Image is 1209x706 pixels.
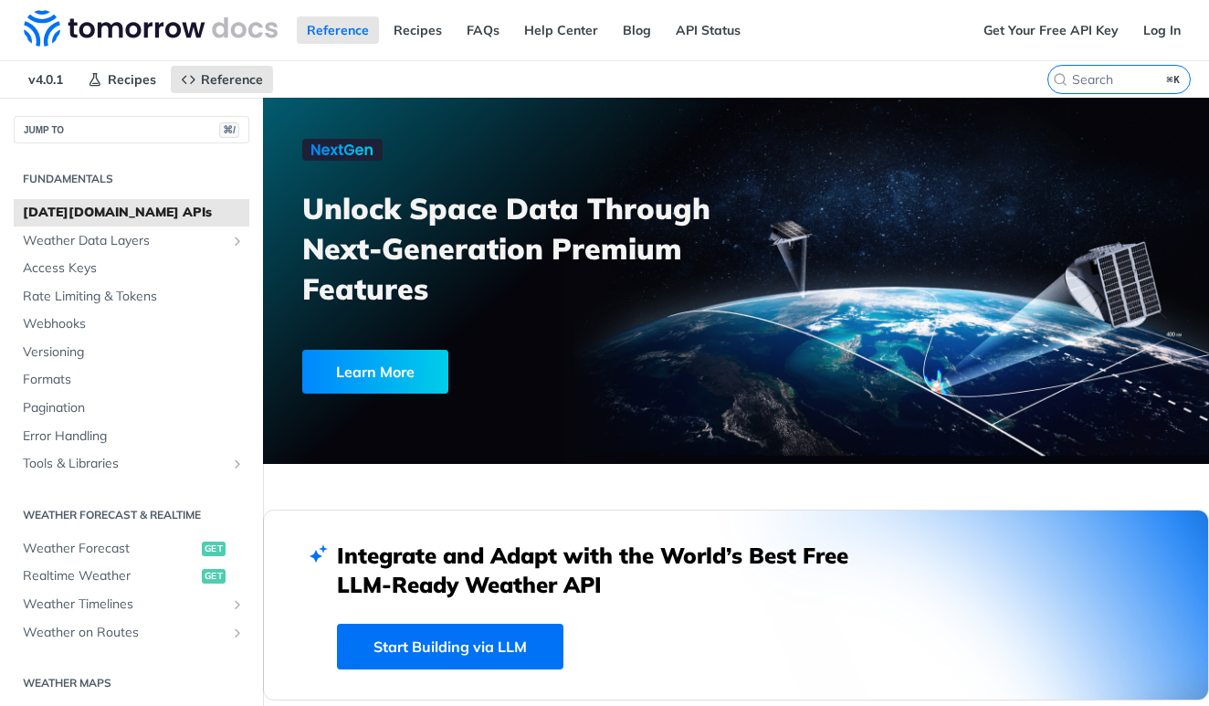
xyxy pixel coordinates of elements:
span: Weather Data Layers [23,232,226,250]
a: FAQs [457,16,510,44]
h2: Weather Forecast & realtime [14,507,249,523]
h2: Fundamentals [14,171,249,187]
span: Weather on Routes [23,624,226,642]
a: Error Handling [14,423,249,450]
a: Learn More [302,350,665,394]
span: Realtime Weather [23,567,197,585]
a: Get Your Free API Key [973,16,1129,44]
a: Access Keys [14,255,249,282]
a: Log In [1133,16,1191,44]
span: Pagination [23,399,245,417]
svg: Search [1053,72,1067,87]
a: API Status [666,16,751,44]
a: Blog [613,16,661,44]
a: [DATE][DOMAIN_NAME] APIs [14,199,249,227]
a: Recipes [78,66,166,93]
a: Reference [297,16,379,44]
a: Weather TimelinesShow subpages for Weather Timelines [14,591,249,618]
button: Show subpages for Weather on Routes [230,626,245,640]
img: NextGen [302,139,383,161]
span: v4.0.1 [18,66,73,93]
a: Weather Data LayersShow subpages for Weather Data Layers [14,227,249,255]
span: get [202,542,226,556]
a: Weather Forecastget [14,535,249,563]
a: Formats [14,366,249,394]
span: Webhooks [23,315,245,333]
a: Recipes [384,16,452,44]
h3: Unlock Space Data Through Next-Generation Premium Features [302,188,756,309]
a: Tools & LibrariesShow subpages for Tools & Libraries [14,450,249,478]
a: Rate Limiting & Tokens [14,283,249,311]
button: Show subpages for Tools & Libraries [230,457,245,471]
span: [DATE][DOMAIN_NAME] APIs [23,204,245,222]
span: Rate Limiting & Tokens [23,288,245,306]
a: Start Building via LLM [337,624,563,669]
span: ⌘/ [219,122,239,138]
h2: Integrate and Adapt with the World’s Best Free LLM-Ready Weather API [337,541,876,599]
h2: Weather Maps [14,675,249,691]
span: Weather Timelines [23,595,226,614]
span: Versioning [23,343,245,362]
span: Reference [201,71,263,88]
a: Weather on RoutesShow subpages for Weather on Routes [14,619,249,647]
span: Error Handling [23,427,245,446]
a: Help Center [514,16,608,44]
span: Tools & Libraries [23,455,226,473]
a: Versioning [14,339,249,366]
span: Weather Forecast [23,540,197,558]
button: Show subpages for Weather Timelines [230,597,245,612]
a: Reference [171,66,273,93]
span: get [202,569,226,584]
a: Pagination [14,395,249,422]
button: Show subpages for Weather Data Layers [230,234,245,248]
button: JUMP TO⌘/ [14,116,249,143]
div: Learn More [302,350,448,394]
span: Formats [23,371,245,389]
span: Access Keys [23,259,245,278]
img: Tomorrow.io Weather API Docs [24,10,278,47]
a: Realtime Weatherget [14,563,249,590]
span: Recipes [108,71,156,88]
kbd: ⌘K [1162,70,1185,89]
a: Webhooks [14,311,249,338]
